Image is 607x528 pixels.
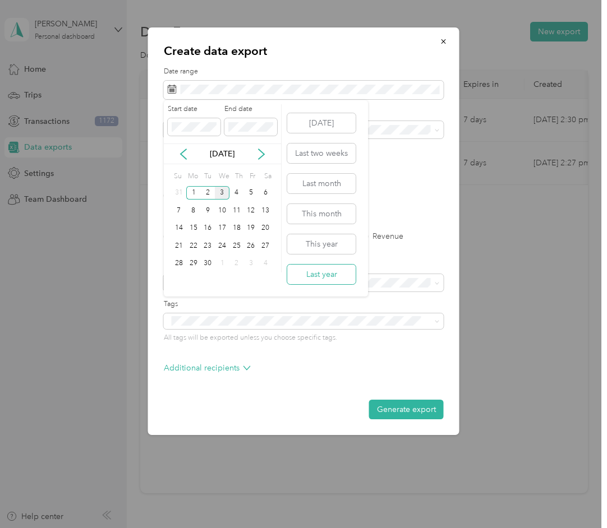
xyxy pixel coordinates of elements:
[229,186,244,200] div: 4
[215,203,229,217] div: 10
[200,221,215,235] div: 16
[200,239,215,253] div: 23
[247,168,258,184] div: Fr
[172,186,186,200] div: 31
[168,104,220,114] label: Start date
[287,234,356,254] button: This year
[186,186,201,200] div: 1
[164,299,444,309] label: Tags
[262,168,273,184] div: Sa
[172,239,186,253] div: 21
[258,257,273,271] div: 4
[233,168,244,184] div: Th
[369,400,444,419] button: Generate export
[258,203,273,217] div: 13
[164,362,251,374] p: Additional recipients
[200,257,215,271] div: 30
[186,257,201,271] div: 29
[229,203,244,217] div: 11
[186,168,199,184] div: Mo
[229,221,244,235] div: 18
[202,168,213,184] div: Tu
[258,239,273,253] div: 27
[287,174,356,193] button: Last month
[224,104,277,114] label: End date
[200,203,215,217] div: 9
[287,143,356,163] button: Last two weeks
[217,168,229,184] div: We
[229,257,244,271] div: 2
[244,221,259,235] div: 19
[164,67,444,77] label: Date range
[287,113,356,133] button: [DATE]
[244,239,259,253] div: 26
[229,239,244,253] div: 25
[244,203,259,217] div: 12
[164,333,444,343] p: All tags will be exported unless you choose specific tags.
[172,221,186,235] div: 14
[186,221,201,235] div: 15
[199,148,246,160] p: [DATE]
[215,239,229,253] div: 24
[186,203,201,217] div: 8
[287,265,356,284] button: Last year
[172,168,182,184] div: Su
[186,239,201,253] div: 22
[215,221,229,235] div: 17
[172,203,186,217] div: 7
[215,257,229,271] div: 1
[164,43,444,59] p: Create data export
[361,233,403,240] label: Revenue
[258,186,273,200] div: 6
[200,186,215,200] div: 2
[215,186,229,200] div: 3
[258,221,273,235] div: 20
[172,257,186,271] div: 28
[244,186,259,200] div: 5
[244,257,259,271] div: 3
[544,465,607,528] iframe: Everlance-gr Chat Button Frame
[287,204,356,224] button: This month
